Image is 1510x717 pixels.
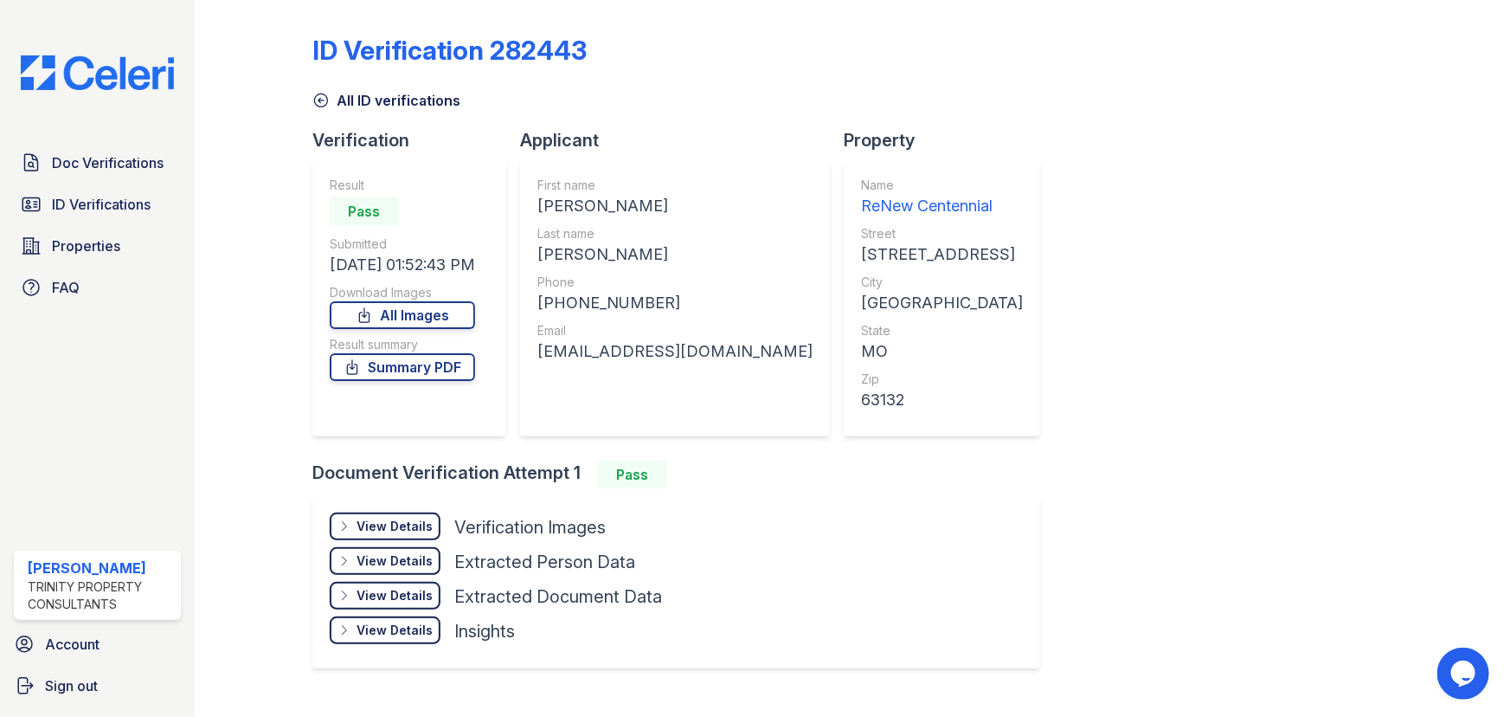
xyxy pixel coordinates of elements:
[330,197,399,225] div: Pass
[330,353,475,381] a: Summary PDF
[52,277,80,298] span: FAQ
[357,518,433,535] div: View Details
[454,585,662,609] div: Extracted Document Data
[844,128,1054,152] div: Property
[357,622,433,639] div: View Details
[454,619,515,643] div: Insights
[28,578,174,613] div: Trinity Property Consultants
[861,388,1023,412] div: 63132
[861,177,1023,218] a: Name ReNew Centennial
[537,177,813,194] div: First name
[330,301,475,329] a: All Images
[861,339,1023,364] div: MO
[45,675,98,696] span: Sign out
[537,274,813,291] div: Phone
[861,225,1023,242] div: Street
[330,336,475,353] div: Result summary
[330,236,475,253] div: Submitted
[330,253,475,277] div: [DATE] 01:52:43 PM
[14,187,181,222] a: ID Verifications
[52,194,151,215] span: ID Verifications
[14,270,181,305] a: FAQ
[537,225,813,242] div: Last name
[28,558,174,578] div: [PERSON_NAME]
[330,284,475,301] div: Download Images
[312,128,520,152] div: Verification
[312,461,1054,488] div: Document Verification Attempt 1
[312,90,460,111] a: All ID verifications
[7,55,188,90] img: CE_Logo_Blue-a8612792a0a2168367f1c8372b55b34899dd931a85d93a1a3d3e32e68fde9ad4.png
[861,177,1023,194] div: Name
[861,242,1023,267] div: [STREET_ADDRESS]
[861,291,1023,315] div: [GEOGRAPHIC_DATA]
[14,229,181,263] a: Properties
[7,669,188,703] a: Sign out
[7,627,188,662] a: Account
[312,35,587,66] div: ID Verification 282443
[537,194,813,218] div: [PERSON_NAME]
[537,339,813,364] div: [EMAIL_ADDRESS][DOMAIN_NAME]
[861,322,1023,339] div: State
[598,461,667,488] div: Pass
[357,552,433,570] div: View Details
[537,322,813,339] div: Email
[537,242,813,267] div: [PERSON_NAME]
[357,587,433,604] div: View Details
[520,128,844,152] div: Applicant
[14,145,181,180] a: Doc Verifications
[537,291,813,315] div: [PHONE_NUMBER]
[52,236,120,256] span: Properties
[861,274,1023,291] div: City
[52,152,164,173] span: Doc Verifications
[454,515,606,539] div: Verification Images
[45,634,100,655] span: Account
[454,550,635,574] div: Extracted Person Data
[861,371,1023,388] div: Zip
[330,177,475,194] div: Result
[1437,648,1493,700] iframe: chat widget
[861,194,1023,218] div: ReNew Centennial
